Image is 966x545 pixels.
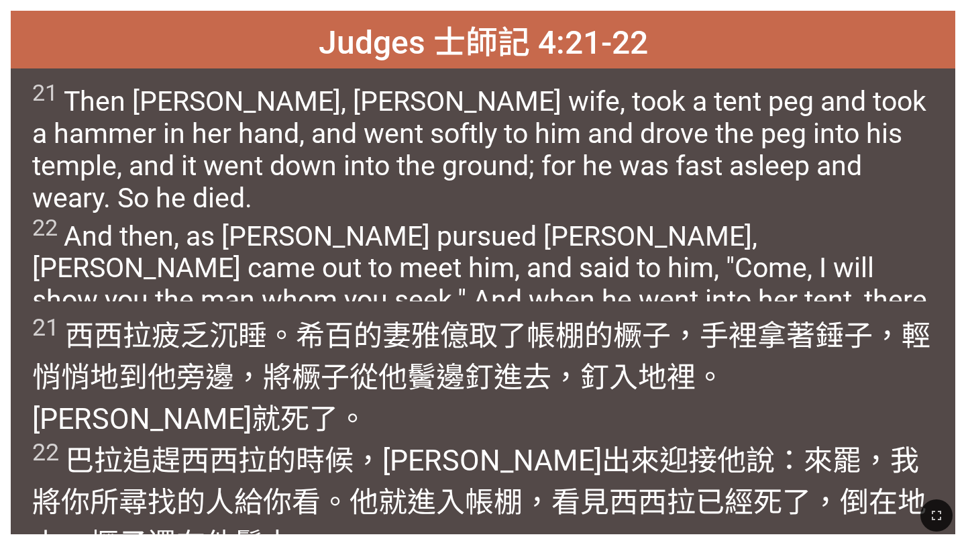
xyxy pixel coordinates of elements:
sup: 22 [32,438,59,466]
span: Then [PERSON_NAME], [PERSON_NAME] wife, took a tent peg and took a hammer in her hand, and went s... [32,79,933,348]
sup: 21 [32,79,58,106]
sup: 21 [32,313,59,342]
sup: 22 [32,214,58,241]
span: Judges 士師記 4:21-22 [319,16,648,63]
